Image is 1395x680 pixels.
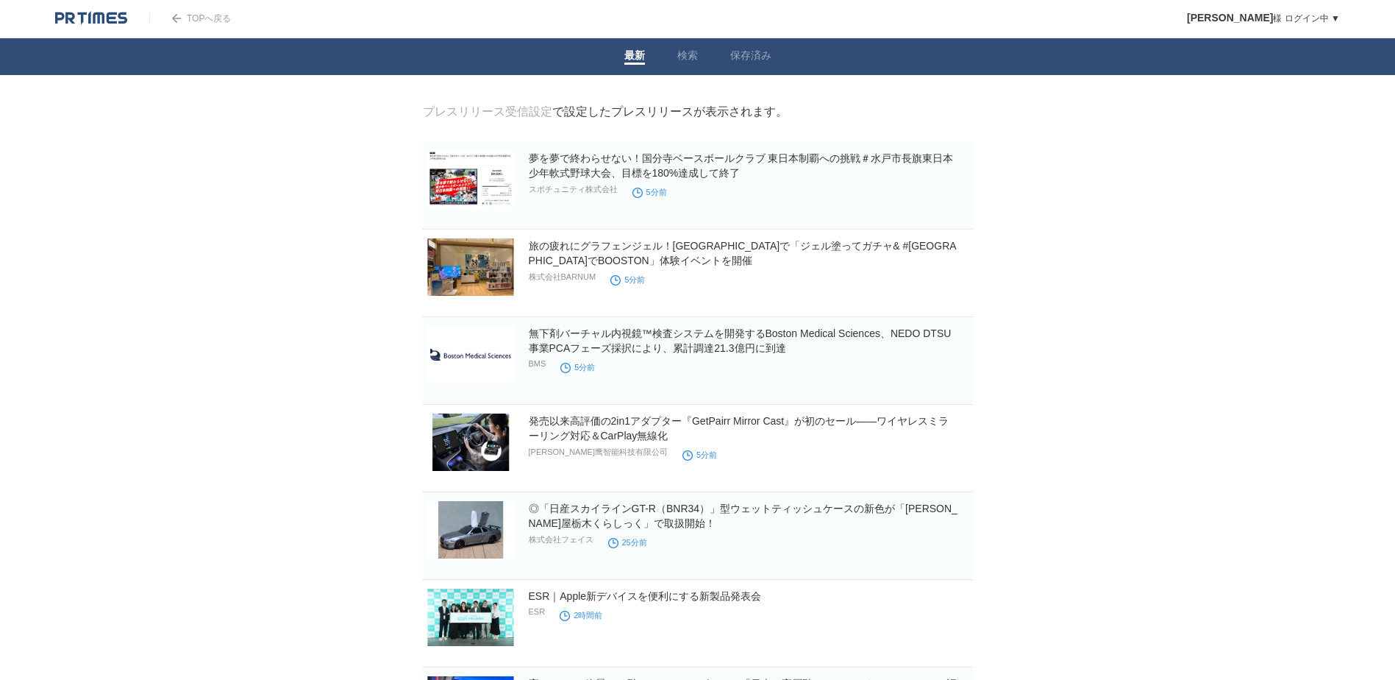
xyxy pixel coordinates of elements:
[624,49,645,65] a: 最新
[560,363,595,372] time: 5分前
[529,272,596,283] p: 株式会社BARNUM
[427,151,514,208] img: 夢を夢で終わらせない！国分寺ベースボールクラブ 東日本制覇への挑戦＃水戸市長旗東日本少年軟式野球大会、目標を180%達成して終了
[172,14,181,23] img: arrow.png
[1187,12,1273,24] span: [PERSON_NAME]
[632,188,667,196] time: 5分前
[529,534,593,545] p: 株式会社フェイス
[529,240,957,266] a: 旅の疲れにグラフェンジェル！[GEOGRAPHIC_DATA]で「ジェル塗ってガチャ& #[GEOGRAPHIC_DATA]でBOOSTON」体験イベントを開催
[423,105,552,118] a: プレスリリース受信設定
[529,359,546,368] p: BMS
[682,450,717,459] time: 5分前
[55,11,127,26] img: logo.png
[149,13,231,24] a: TOPへ戻る
[677,49,698,65] a: 検索
[427,589,514,646] img: ESR｜Apple新デバイスを便利にする新製品発表会
[427,326,514,383] img: 無下剤バーチャル内視鏡™検査システムを開発するBoston Medical Sciences、NEDO DTSU事業PCAフェーズ採択により、累計調達21.3億円に到達
[730,49,771,65] a: 保存済み
[427,414,514,471] img: 発売以来高評価の2in1アダプター『GetPairr Mirror Cast』が初のセール――ワイヤレスミラーリング対応＆CarPlay無線化
[529,184,618,195] p: スポチュニティ株式会社
[529,415,949,442] a: 発売以来高評価の2in1アダプター『GetPairr Mirror Cast』が初のセール――ワイヤレスミラーリング対応＆CarPlay無線化
[529,503,957,529] a: ◎「日産スカイラインGT-R（BNR34）」型ウェットティッシュケースの新色が「[PERSON_NAME]屋栃木くらしっく」で取扱開始！
[427,501,514,559] img: ◎「日産スカイラインGT-R（BNR34）」型ウェットティッシュケースの新色が「丹波屋栃木くらしっく」で取扱開始！
[529,590,762,602] a: ESR｜Apple新デバイスを便利にする新製品発表会
[423,105,788,120] div: で設定したプレスリリースが表示されます。
[560,611,602,620] time: 2時間前
[529,447,668,458] p: [PERSON_NAME]鹰智能科技有限公司
[529,327,952,354] a: 無下剤バーチャル内視鏡™検査システムを開発するBoston Medical Sciences、NEDO DTSU事業PCAフェーズ採択により、累計調達21.3億円に到達
[529,607,546,616] p: ESR
[427,238,514,296] img: 旅の疲れにグラフェンジェル！羽田空港で「ジェル塗ってガチャ& #羽田でBOOSTON」体験イベントを開催
[608,538,647,547] time: 25分前
[529,152,954,179] a: 夢を夢で終わらせない！国分寺ベースボールクラブ 東日本制覇への挑戦＃水戸市長旗東日本少年軟式野球大会、目標を180%達成して終了
[1187,13,1340,24] a: [PERSON_NAME]様 ログイン中 ▼
[610,275,645,284] time: 5分前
